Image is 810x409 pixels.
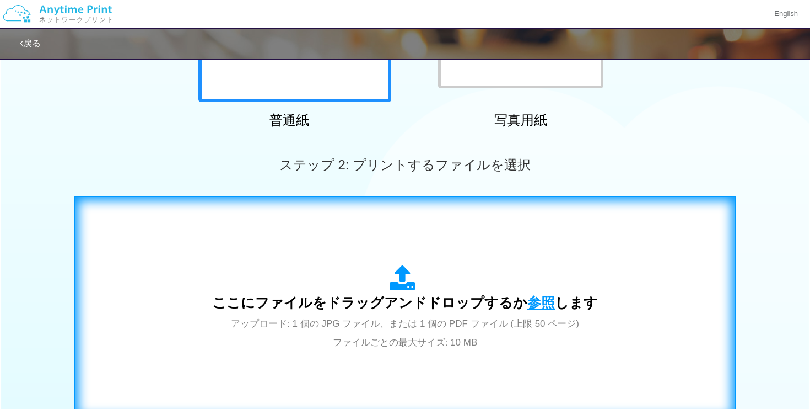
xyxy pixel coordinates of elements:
[231,318,579,348] span: アップロード: 1 個の JPG ファイル、または 1 個の PDF ファイル (上限 50 ページ) ファイルごとの最大サイズ: 10 MB
[527,295,555,310] span: 参照
[193,113,386,128] h2: 普通紙
[212,295,598,310] span: ここにファイルをドラッグアンドドロップするか します
[279,157,531,172] span: ステップ 2: プリントするファイルを選択
[424,113,617,128] h2: 写真用紙
[20,39,41,48] a: 戻る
